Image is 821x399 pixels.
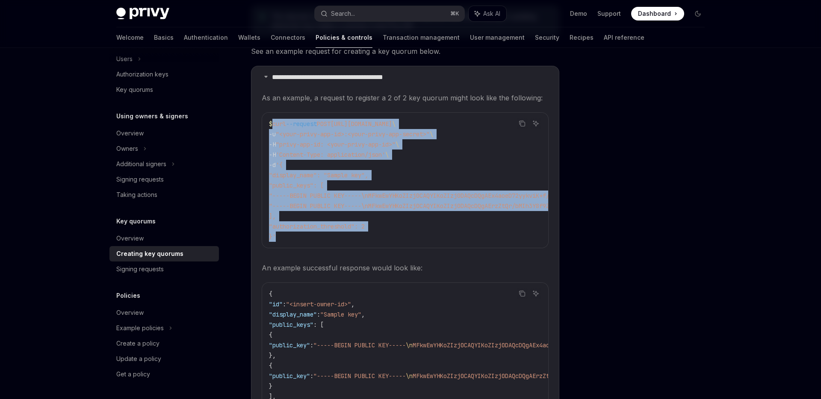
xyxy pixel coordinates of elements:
[116,27,144,48] a: Welcome
[269,212,276,220] span: ],
[269,130,276,138] span: -u
[269,151,276,158] span: -H
[385,151,389,158] span: \
[570,27,594,48] a: Recipes
[351,300,354,308] span: ,
[116,369,150,379] div: Get a policy
[109,172,219,187] a: Signing requests
[116,69,168,79] div: Authorization keys
[269,352,276,359] span: },
[269,372,310,380] span: "public_key"
[470,27,525,48] a: User management
[116,216,156,226] h5: Key quorums
[286,300,351,308] span: "<insert-owner-id>"
[116,308,144,318] div: Overview
[116,290,140,301] h5: Policies
[116,111,188,121] h5: Using owners & signers
[109,261,219,277] a: Signing requests
[517,288,528,299] button: Copy the contents from the code block
[116,190,157,200] div: Taking actions
[430,130,433,138] span: \
[276,130,430,138] span: "<your-privy-app-id>:<your-privy-app-secret>"
[184,27,228,48] a: Authentication
[361,311,365,318] span: ,
[238,27,260,48] a: Wallets
[276,161,283,169] span: '{
[483,9,500,18] span: Ask AI
[316,27,372,48] a: Policies & controls
[154,27,174,48] a: Basics
[413,341,632,349] span: MFkwEwYHKoZIzj0CAQYIKoZIzj0DAQcDQgAEx4aoeD72yykviK+f/ckqE2CItVIG
[406,372,413,380] span: \n
[469,6,506,21] button: Ask AI
[406,341,413,349] span: \n
[116,338,159,349] div: Create a policy
[269,161,276,169] span: -d
[116,354,161,364] div: Update a policy
[109,82,219,97] a: Key quorums
[396,141,399,148] span: \
[269,290,272,298] span: {
[450,10,459,17] span: ⌘ K
[597,9,621,18] a: Support
[269,171,368,179] span: "display_name": "Sample key",
[109,246,219,261] a: Creating key quorums
[383,27,460,48] a: Transaction management
[269,331,272,339] span: {
[604,27,644,48] a: API reference
[638,9,671,18] span: Dashboard
[116,233,144,244] div: Overview
[517,118,528,129] button: Copy the contents from the code block
[269,362,272,370] span: {
[286,120,317,128] span: --request
[109,231,219,246] a: Overview
[262,92,549,104] span: As an example, a request to register a 2 of 2 key quorum might look like the following:
[570,9,587,18] a: Demo
[109,187,219,202] a: Taking actions
[392,120,396,128] span: \
[315,6,464,21] button: Search...⌘K
[530,118,541,129] button: Ask AI
[116,159,166,169] div: Additional signers
[283,300,286,308] span: :
[317,311,320,318] span: :
[116,174,164,185] div: Signing requests
[269,223,365,230] span: "authorization_threshold": 2
[272,120,286,128] span: curl
[535,27,559,48] a: Security
[116,85,153,95] div: Key quorums
[313,341,406,349] span: "-----BEGIN PUBLIC KEY-----
[317,120,331,128] span: POST
[116,144,138,154] div: Owners
[269,341,310,349] span: "public_key"
[269,233,276,241] span: }'
[530,288,541,299] button: Ask AI
[413,372,632,380] span: MFkwEwYHKoZIzj0CAQYIKoZIzj0DAQcDQgAErzZtQr/bMIh3Y8f9ZqseB9i/AfjQ
[271,27,305,48] a: Connectors
[331,120,392,128] span: [URL][DOMAIN_NAME]
[251,45,559,57] span: See an example request for creating a key quorum below.
[269,321,313,329] span: "public_keys"
[116,264,164,274] div: Signing requests
[313,372,406,380] span: "-----BEGIN PUBLIC KEY-----
[310,341,313,349] span: :
[109,367,219,382] a: Get a policy
[269,300,283,308] span: "id"
[631,7,684,21] a: Dashboard
[109,351,219,367] a: Update a policy
[691,7,705,21] button: Toggle dark mode
[276,141,396,148] span: "privy-app-id: <your-privy-app-id>"
[269,311,317,318] span: "display_name"
[116,8,169,20] img: dark logo
[331,9,355,19] div: Search...
[310,372,313,380] span: :
[269,120,272,128] span: $
[116,249,183,259] div: Creating key quorums
[109,305,219,320] a: Overview
[116,323,164,333] div: Example policies
[262,262,549,274] span: An example successful response would look like:
[109,67,219,82] a: Authorization keys
[269,141,276,148] span: -H
[269,182,324,189] span: "public_keys": [
[109,336,219,351] a: Create a policy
